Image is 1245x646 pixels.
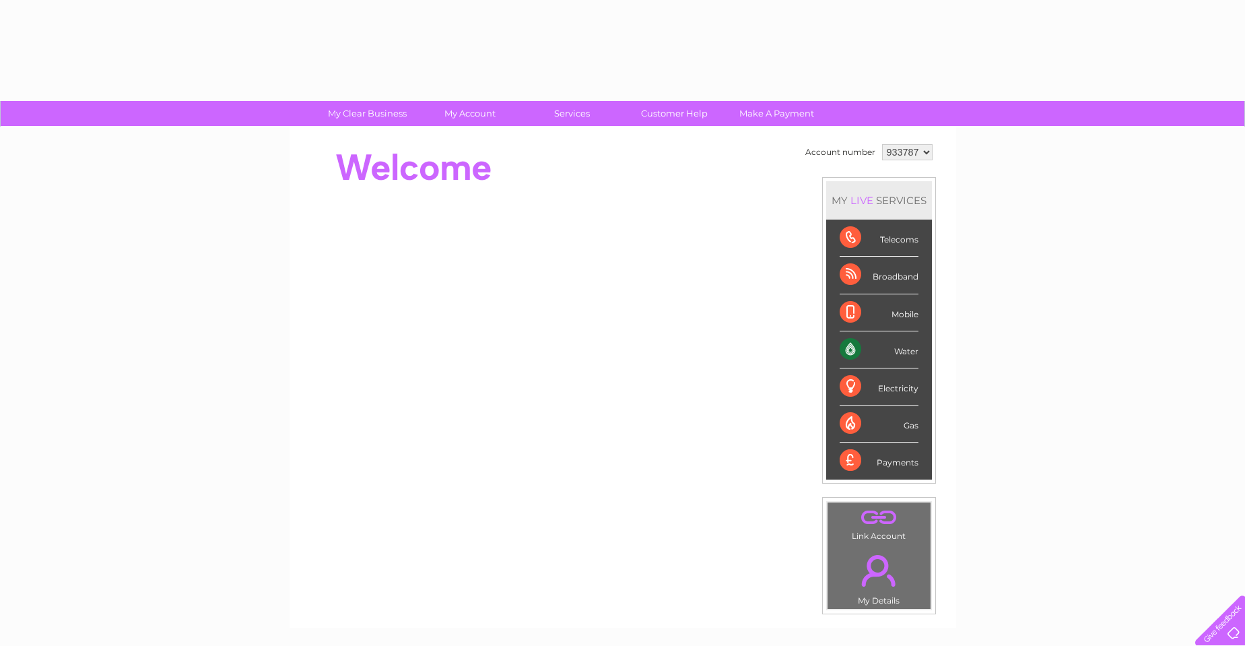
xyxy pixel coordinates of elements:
a: . [831,547,927,594]
a: Make A Payment [721,101,832,126]
div: Mobile [840,294,918,331]
td: My Details [827,544,931,610]
td: Link Account [827,502,931,544]
a: Services [516,101,628,126]
div: Electricity [840,368,918,406]
td: Account number [802,141,879,164]
a: My Account [414,101,525,126]
a: My Clear Business [312,101,423,126]
div: Payments [840,443,918,479]
div: Water [840,331,918,368]
div: Gas [840,406,918,443]
div: Broadband [840,257,918,294]
div: Telecoms [840,220,918,257]
a: Customer Help [619,101,730,126]
a: . [831,506,927,529]
div: LIVE [848,194,876,207]
div: MY SERVICES [826,181,932,220]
